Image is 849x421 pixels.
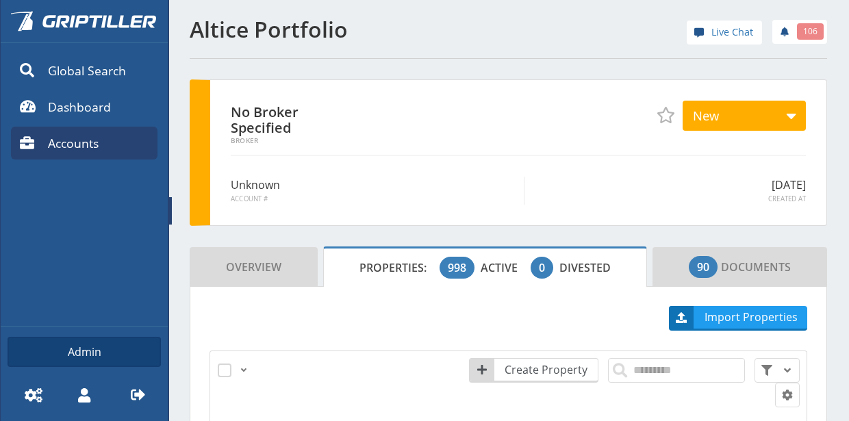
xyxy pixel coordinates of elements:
[48,62,126,79] span: Global Search
[535,194,806,204] span: Created At
[231,101,346,144] div: No Broker Specified
[226,253,281,281] span: Overview
[48,98,111,116] span: Dashboard
[190,17,500,42] h1: Altice Portfolio
[687,21,762,44] a: Live Chat
[231,137,346,144] span: Broker
[11,54,157,87] a: Global Search
[559,260,611,275] span: Divested
[803,25,818,38] span: 106
[11,90,157,123] a: Dashboard
[11,127,157,160] a: Accounts
[772,20,827,44] a: 106
[693,107,719,124] span: New
[711,25,753,40] span: Live Chat
[469,358,598,383] a: Create Property
[525,177,806,204] div: [DATE]
[697,259,709,275] span: 90
[496,361,598,378] span: Create Property
[539,259,545,276] span: 0
[448,259,466,276] span: 998
[689,253,791,281] span: Documents
[231,177,525,204] div: Unknown
[687,21,762,49] div: help
[231,194,514,204] span: Account #
[218,358,237,377] label: Select All
[657,107,674,123] span: Add to Favorites
[481,260,528,275] span: Active
[8,337,161,367] a: Admin
[359,260,437,275] span: Properties:
[762,17,827,44] div: notifications
[683,101,806,131] button: New
[48,134,99,152] span: Accounts
[696,309,807,325] span: Import Properties
[669,306,807,331] a: Import Properties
